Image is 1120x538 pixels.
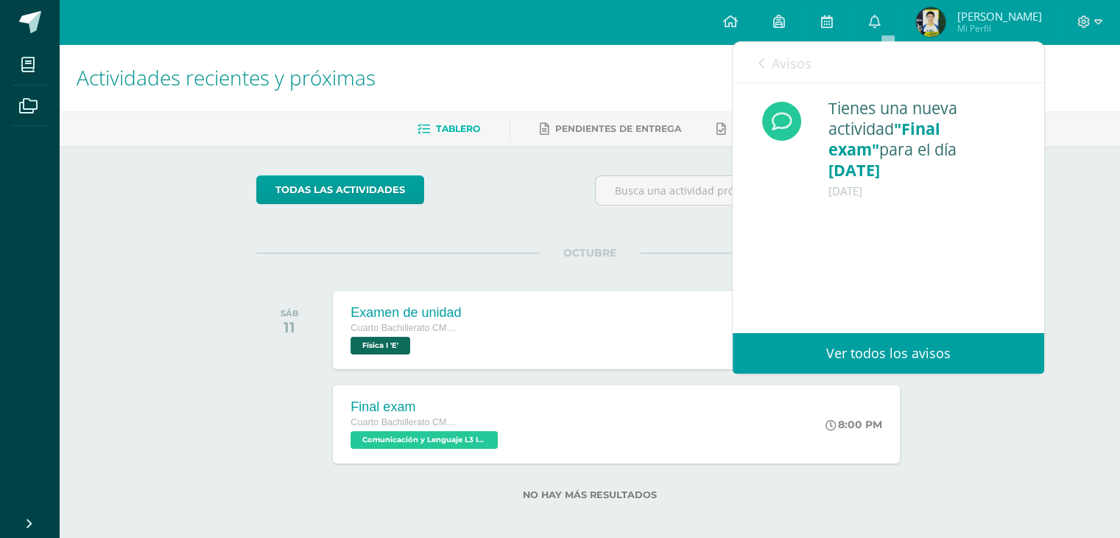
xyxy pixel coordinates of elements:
[716,117,797,141] a: Entregadas
[436,123,480,134] span: Tablero
[540,246,640,259] span: OCTUBRE
[351,399,501,415] div: Final exam
[418,117,480,141] a: Tablero
[957,22,1041,35] span: Mi Perfil
[596,176,922,205] input: Busca una actividad próxima aquí...
[733,333,1044,374] a: Ver todos los avisos
[351,417,461,427] span: Cuarto Bachillerato CMP Bachillerato en CCLL con Orientación en Computación
[351,323,461,333] span: Cuarto Bachillerato CMP Bachillerato en CCLL con Orientación en Computación
[916,7,945,37] img: b81d76627efbc39546ad2b02ffd2af7b.png
[351,431,498,449] span: Comunicación y Lenguaje L3 Inglés 'E'
[828,181,1015,201] div: [DATE]
[828,159,880,181] span: [DATE]
[540,117,681,141] a: Pendientes de entrega
[825,418,882,431] div: 8:00 PM
[256,175,424,204] a: todas las Actividades
[828,98,1015,201] div: Tienes una nueva actividad para el día
[351,305,461,321] div: Examen de unidad
[281,308,299,318] div: SÁB
[281,318,299,336] div: 11
[555,123,681,134] span: Pendientes de entrega
[256,489,923,500] label: No hay más resultados
[772,55,811,72] span: Avisos
[77,63,376,91] span: Actividades recientes y próximas
[957,9,1041,24] span: [PERSON_NAME]
[828,118,940,160] span: "Final exam"
[351,337,410,354] span: Física I 'E'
